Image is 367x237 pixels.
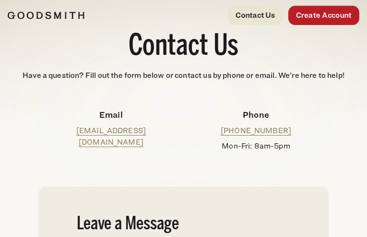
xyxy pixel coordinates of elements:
[221,126,291,135] a: [PHONE_NUMBER]
[288,6,359,25] a: Create Account
[46,108,176,121] h4: Email
[191,140,320,152] p: Mon-Fri: 8am-5pm
[8,12,84,19] img: Goodsmith
[77,215,290,234] h2: Leave a Message
[228,6,283,25] a: Contact Us
[191,108,320,121] h4: Phone
[76,126,146,147] a: [EMAIL_ADDRESS][DOMAIN_NAME]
